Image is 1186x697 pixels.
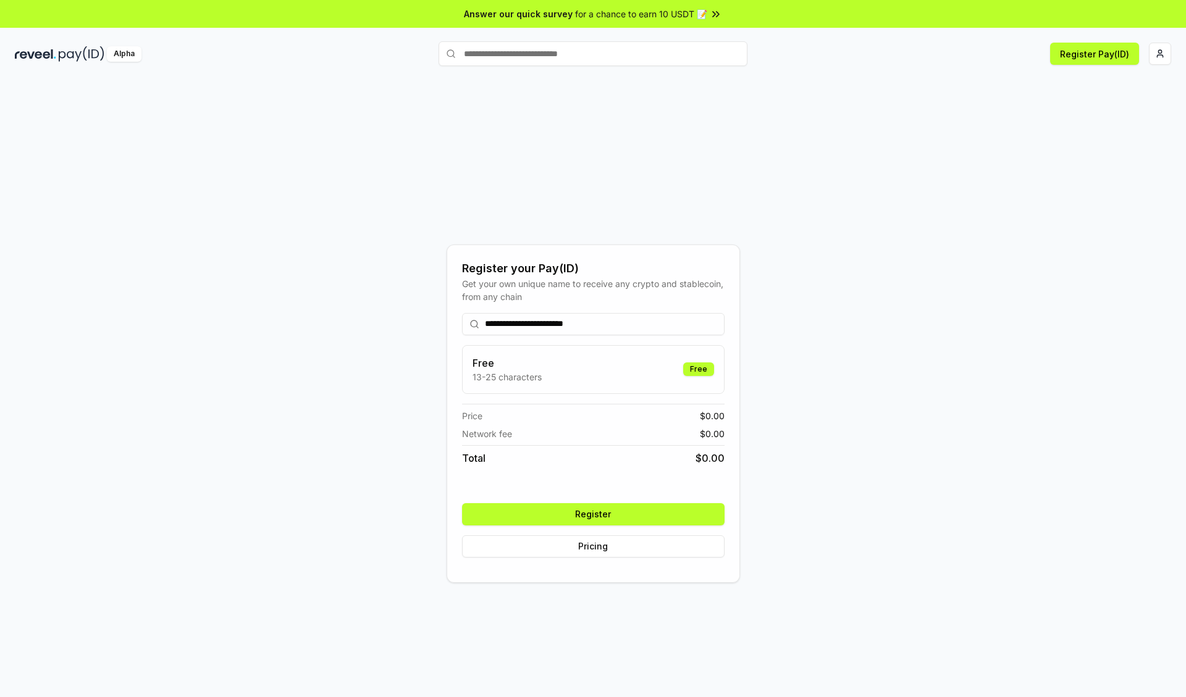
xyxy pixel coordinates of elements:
[464,7,573,20] span: Answer our quick survey
[683,362,714,376] div: Free
[473,370,542,383] p: 13-25 characters
[696,451,725,465] span: $ 0.00
[107,46,141,62] div: Alpha
[473,356,542,370] h3: Free
[462,535,725,557] button: Pricing
[462,427,512,440] span: Network fee
[1050,43,1139,65] button: Register Pay(ID)
[462,260,725,277] div: Register your Pay(ID)
[700,427,725,440] span: $ 0.00
[462,409,482,422] span: Price
[59,46,104,62] img: pay_id
[462,451,486,465] span: Total
[700,409,725,422] span: $ 0.00
[462,277,725,303] div: Get your own unique name to receive any crypto and stablecoin, from any chain
[462,503,725,525] button: Register
[15,46,56,62] img: reveel_dark
[575,7,707,20] span: for a chance to earn 10 USDT 📝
